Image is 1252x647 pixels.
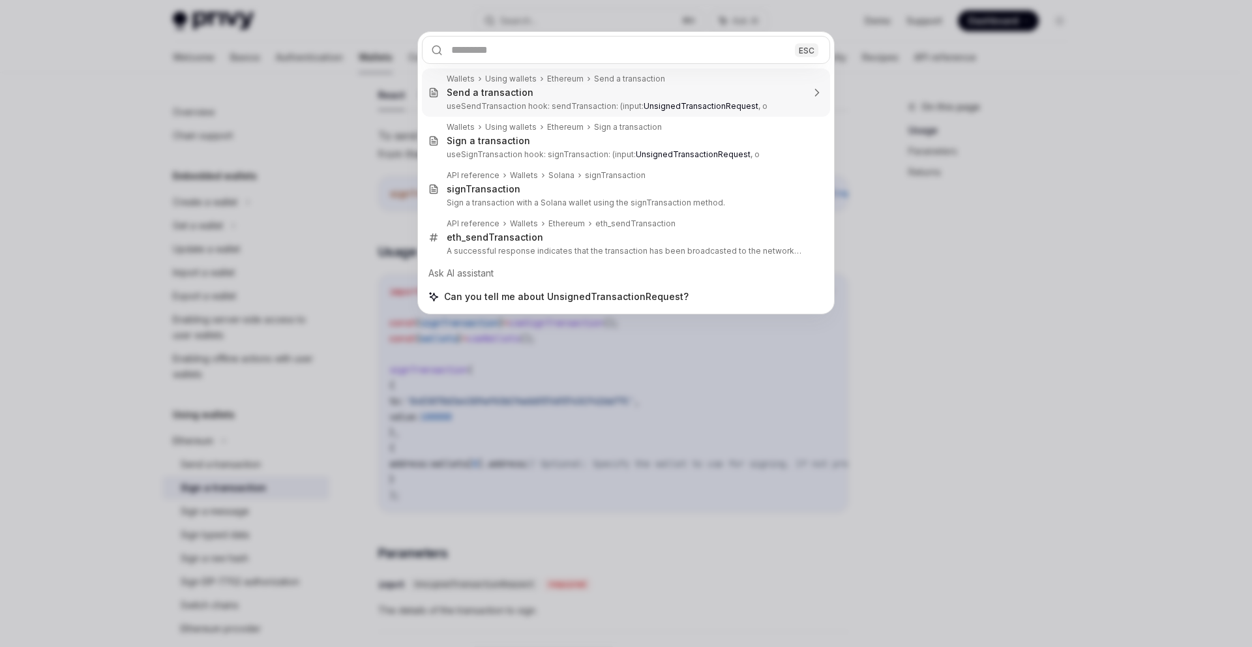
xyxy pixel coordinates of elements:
span: Can you tell me about UnsignedTransactionRequest? [444,290,689,303]
div: Ethereum [547,74,584,84]
div: Sign a transaction [594,122,662,132]
div: ESC [795,43,818,57]
div: Sign a transaction [447,135,530,147]
div: Wallets [447,122,475,132]
div: Ask AI assistant [422,262,830,285]
p: Sign a transaction with a Solana wallet using the signTransaction method. [447,198,803,208]
div: signTransaction [447,183,520,195]
div: signTransaction [585,170,646,181]
div: Send a transaction [447,87,533,98]
div: eth_sendTransaction [447,232,543,243]
p: useSignTransaction hook: signTransaction: (input: , o [447,149,803,160]
div: Using wallets [485,122,537,132]
div: Ethereum [548,218,585,229]
div: Wallets [510,218,538,229]
div: Wallets [447,74,475,84]
div: API reference [447,170,499,181]
div: Solana [548,170,574,181]
div: Using wallets [485,74,537,84]
p: useSendTransaction hook: sendTransaction: (input: , o [447,101,803,112]
div: Wallets [510,170,538,181]
p: A successful response indicates that the transaction has been broadcasted to the network. Transactio [447,246,803,256]
div: API reference [447,218,499,229]
div: eth_sendTransaction [595,218,676,229]
b: UnsignedTransactionRequest [636,149,751,159]
div: Send a transaction [594,74,665,84]
b: UnsignedTransactionRequest [644,101,758,111]
div: Ethereum [547,122,584,132]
